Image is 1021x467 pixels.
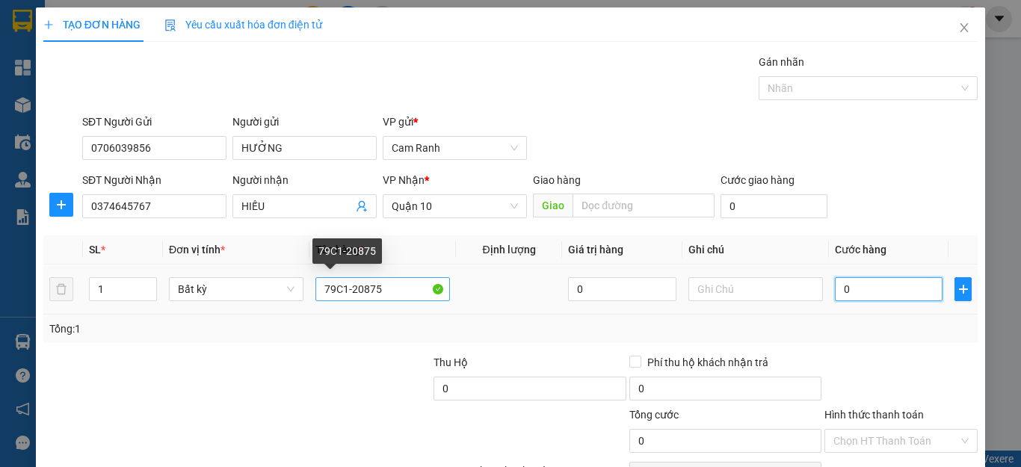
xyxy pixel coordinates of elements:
[568,244,623,256] span: Giá trị hàng
[356,200,368,212] span: user-add
[82,172,226,188] div: SĐT Người Nhận
[232,114,377,130] div: Người gửi
[943,7,985,49] button: Close
[954,277,972,301] button: plus
[383,114,527,130] div: VP gửi
[164,19,176,31] img: icon
[164,19,322,31] span: Yêu cầu xuất hóa đơn điện tử
[573,194,715,217] input: Dọc đường
[89,244,101,256] span: SL
[721,174,795,186] label: Cước giao hàng
[312,238,382,264] div: 79C1-20875
[835,244,886,256] span: Cước hàng
[533,174,581,186] span: Giao hàng
[50,199,73,211] span: plus
[482,244,535,256] span: Định lượng
[43,19,54,30] span: plus
[824,409,924,421] label: Hình thức thanh toán
[688,277,823,301] input: Ghi Chú
[43,19,141,31] span: TẠO ĐƠN HÀNG
[533,194,573,217] span: Giao
[315,277,450,301] input: VD: Bàn, Ghế
[232,172,377,188] div: Người nhận
[82,114,226,130] div: SĐT Người Gửi
[641,354,774,371] span: Phí thu hộ khách nhận trả
[178,278,294,300] span: Bất kỳ
[169,244,225,256] span: Đơn vị tính
[49,193,73,217] button: plus
[958,22,970,34] span: close
[759,56,804,68] label: Gán nhãn
[721,194,827,218] input: Cước giao hàng
[682,235,829,265] th: Ghi chú
[392,137,518,159] span: Cam Ranh
[383,174,425,186] span: VP Nhận
[392,195,518,217] span: Quận 10
[49,277,73,301] button: delete
[568,277,676,301] input: 0
[955,283,971,295] span: plus
[49,321,395,337] div: Tổng: 1
[434,356,468,368] span: Thu Hộ
[629,409,679,421] span: Tổng cước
